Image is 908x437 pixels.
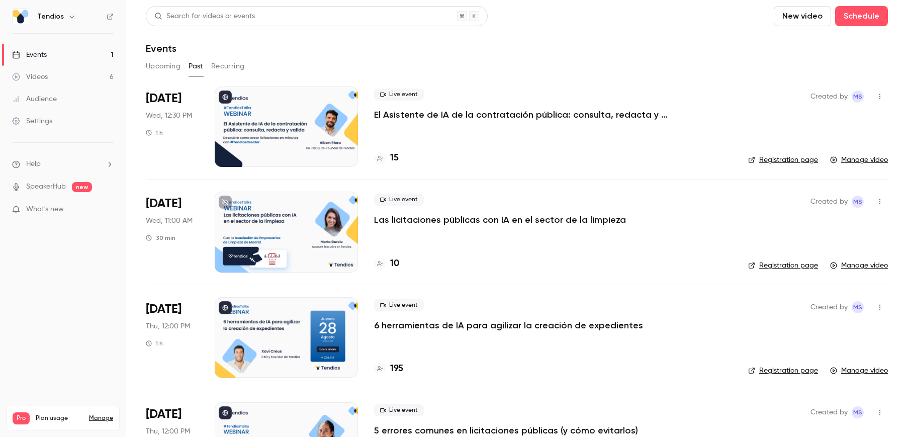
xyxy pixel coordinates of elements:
a: Registration page [748,155,818,165]
span: Live event [374,89,424,101]
h4: 195 [390,362,403,376]
div: Sep 10 Wed, 11:00 AM (Europe/Madrid) [146,192,199,272]
a: 15 [374,151,399,165]
span: [DATE] [146,301,181,317]
div: Sep 10 Wed, 12:30 PM (Europe/Madrid) [146,86,199,167]
a: El Asistente de IA de la contratación pública: consulta, redacta y valida. [374,109,676,121]
span: Live event [374,194,424,206]
span: Created by [810,196,848,208]
span: MS [853,91,862,103]
a: 10 [374,257,399,271]
a: SpeakerHub [26,182,66,192]
span: Maria Serra [852,301,864,313]
span: MS [853,196,862,208]
button: Upcoming [146,58,180,74]
span: [DATE] [146,196,181,212]
div: 1 h [146,339,163,347]
h1: Events [146,42,176,54]
span: Plan usage [36,414,83,422]
div: Videos [12,72,48,82]
span: MS [853,301,862,313]
span: Thu, 12:00 PM [146,426,190,436]
div: Audience [12,94,57,104]
button: Schedule [835,6,888,26]
button: New video [774,6,831,26]
a: 5 errores comunes en licitaciones públicas (y cómo evitarlos) [374,424,638,436]
h4: 10 [390,257,399,271]
span: Maria Serra [852,91,864,103]
div: Search for videos or events [154,11,255,22]
div: Settings [12,116,52,126]
a: Manage video [830,155,888,165]
button: Recurring [211,58,245,74]
div: 1 h [146,129,163,137]
h6: Tendios [37,12,64,22]
div: 30 min [146,234,175,242]
span: Thu, 12:00 PM [146,321,190,331]
span: Pro [13,412,30,424]
a: Manage video [830,366,888,376]
h4: 15 [390,151,399,165]
span: Live event [374,299,424,311]
span: Maria Serra [852,196,864,208]
span: [DATE] [146,406,181,422]
span: Created by [810,301,848,313]
span: Wed, 11:00 AM [146,216,193,226]
a: 195 [374,362,403,376]
span: Maria Serra [852,406,864,418]
li: help-dropdown-opener [12,159,114,169]
a: Las licitaciones públicas con IA en el sector de la limpieza [374,214,626,226]
span: Created by [810,91,848,103]
span: [DATE] [146,91,181,107]
span: new [72,182,92,192]
div: Aug 28 Thu, 12:00 PM (Europe/Madrid) [146,297,199,378]
a: Manage [89,414,113,422]
span: Created by [810,406,848,418]
span: Wed, 12:30 PM [146,111,192,121]
a: 6 herramientas de IA para agilizar la creación de expedientes [374,319,643,331]
a: Manage video [830,260,888,271]
img: Tendios [13,9,29,25]
span: What's new [26,204,64,215]
iframe: Noticeable Trigger [102,205,114,214]
span: Live event [374,404,424,416]
div: Events [12,50,47,60]
span: MS [853,406,862,418]
a: Registration page [748,260,818,271]
span: Help [26,159,41,169]
button: Past [189,58,203,74]
a: Registration page [748,366,818,376]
